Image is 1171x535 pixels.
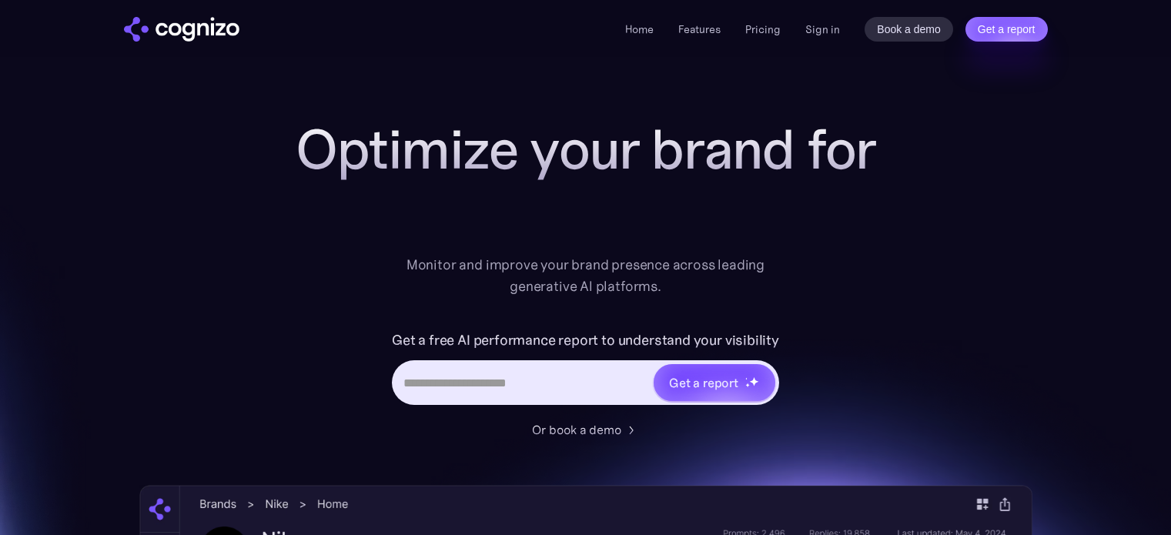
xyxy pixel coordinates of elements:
[745,22,781,36] a: Pricing
[532,420,640,439] a: Or book a demo
[278,119,894,180] h1: Optimize your brand for
[749,376,759,386] img: star
[124,17,239,42] img: cognizo logo
[865,17,953,42] a: Book a demo
[124,17,239,42] a: home
[805,20,840,38] a: Sign in
[965,17,1048,42] a: Get a report
[652,363,777,403] a: Get a reportstarstarstar
[392,328,779,353] label: Get a free AI performance report to understand your visibility
[678,22,721,36] a: Features
[396,254,775,297] div: Monitor and improve your brand presence across leading generative AI platforms.
[745,383,751,388] img: star
[745,377,748,380] img: star
[669,373,738,392] div: Get a report
[625,22,654,36] a: Home
[532,420,621,439] div: Or book a demo
[392,328,779,413] form: Hero URL Input Form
